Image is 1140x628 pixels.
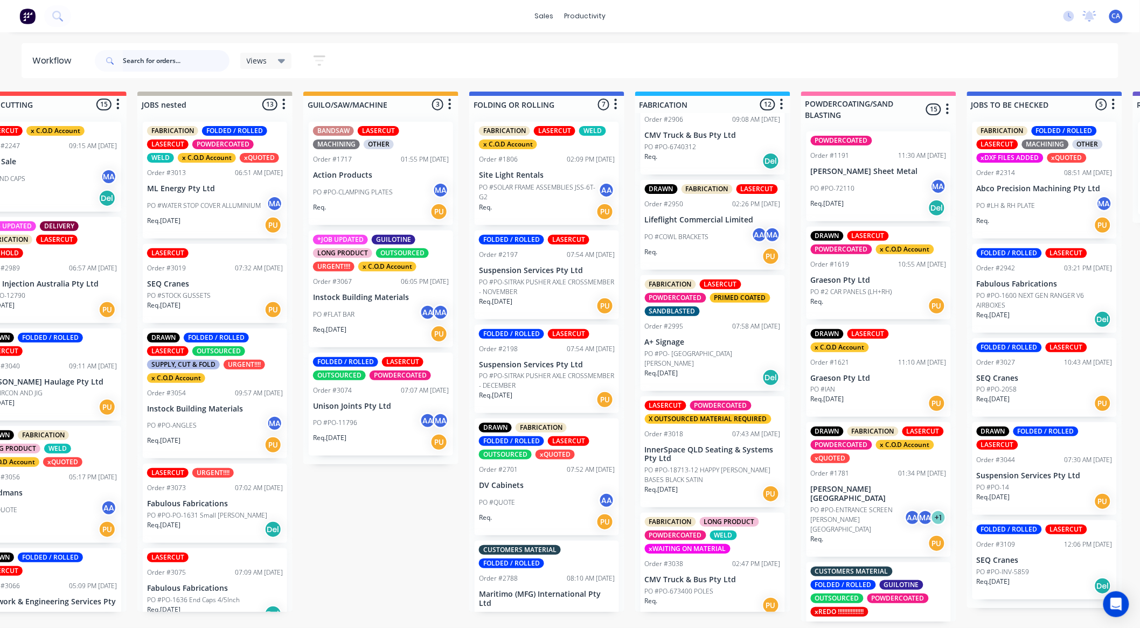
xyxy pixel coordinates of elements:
div: FOLDED / ROLLED [1013,427,1079,436]
div: 07:02 AM [DATE] [235,483,283,493]
div: Order #290609:08 AM [DATE]CMV Truck & Bus Pty LtdPO #PO-6740312Req.Del [641,95,785,175]
div: MACHINING [1022,139,1069,149]
div: LASERCUT [548,436,589,446]
div: BANDSAW [313,126,354,136]
div: + 1 [930,510,947,526]
div: Order #1806 [479,155,518,164]
div: PU [265,301,282,318]
div: OUTSOURCED [376,248,429,258]
div: LONG PRODUCT [313,248,372,258]
div: URGENT!!!! [192,468,234,478]
div: LASERCUTURGENT!!!!Order #307307:02 AM [DATE]Fabulous FabricationsPO #PO-PO-1631 Small [PERSON_NAM... [143,464,287,543]
div: SUPPLY, CUT & FOLD [147,360,220,369]
p: PO #PO-CLAMPING PLATES [313,187,393,197]
div: MA [433,182,449,198]
div: Del [928,199,946,217]
div: DRAWNFABRICATIONLASERCUTPOWDERCOATEDx C.O.D AccountxQUOTEDOrder #178101:34 PM [DATE][PERSON_NAME]... [807,422,951,557]
div: Order #2198 [479,344,518,354]
div: AA [599,492,615,508]
div: AA [599,182,615,198]
div: 09:08 AM [DATE] [733,115,781,124]
div: MA [764,227,781,243]
div: BANDSAWLASERCUTMACHININGOTHEROrder #171701:55 PM [DATE]Action ProductsPO #PO-CLAMPING PLATESMAReq.PU [309,122,453,225]
p: SEQ Cranes [147,280,283,289]
div: Order #3067 [313,277,352,287]
div: Order #2701 [479,465,518,475]
div: 10:55 AM [DATE] [899,260,947,269]
div: xQUOTED [1047,153,1087,163]
p: Req. [479,203,492,212]
p: ML Energy Pty Ltd [147,184,283,193]
div: DRAWN [811,427,844,436]
p: DV Cabinets [479,481,615,490]
div: x C.O.D Account [479,139,537,149]
div: 06:51 AM [DATE] [235,168,283,178]
div: LASERCUT [700,280,741,289]
p: Req. [DATE] [977,492,1010,502]
div: *JOB UPDATEDGUILOTINELONG PRODUCTOUTSOURCEDURGENT!!!!x C.O.D AccountOrder #306706:05 PM [DATE]Ins... [309,231,453,347]
div: PU [928,395,946,412]
div: x C.O.D Account [811,343,869,352]
div: LASERCUT [147,139,189,149]
div: WELD [147,153,174,163]
div: MA [267,415,283,431]
div: 11:10 AM [DATE] [899,358,947,367]
p: Req. [DATE] [147,216,180,226]
p: Req. [DATE] [479,297,512,306]
div: FABRICATIONFOLDED / ROLLEDLASERCUTPOWDERCOATEDWELDx C.O.D AccountxQUOTEDOrder #301306:51 AM [DATE... [143,122,287,239]
div: POWDERCOATED [370,371,431,380]
div: Order #3013 [147,168,186,178]
div: DRAWNFABRICATIONLASERCUTOrder #295002:26 PM [DATE]Lifeflight Commercial LimitedPO #COWL BRACKETSA... [641,180,785,270]
div: LASERCUT [548,235,589,245]
div: x C.O.D Account [876,245,934,254]
div: PU [1094,217,1111,234]
div: 09:11 AM [DATE] [69,361,117,371]
p: PO #COWL BRACKETS [645,232,709,242]
div: AA [420,304,436,320]
div: FOLDED / ROLLED [313,357,378,367]
p: PO #IAN [811,385,836,394]
p: PO #SOLAR FRAME ASSEMBLIES JSS-6T-G2 [479,183,599,202]
p: PO #PO-SITRAK PUSHER AXLE CROSSMEMBER - NOVEMBER [479,277,615,297]
p: PO #PO-18713-12 HAPPY [PERSON_NAME] BASES BLACK SATIN [645,465,781,485]
p: Instock Building Materials [313,293,449,302]
div: 06:05 PM [DATE] [401,277,449,287]
p: PO #PO-6740312 [645,142,697,152]
div: 09:57 AM [DATE] [235,388,283,398]
div: 07:30 AM [DATE] [1065,455,1113,465]
div: MACHINING [313,139,360,149]
div: AA [420,413,436,429]
img: Factory [19,8,36,24]
p: PO #QUOTE [479,498,515,507]
div: xQUOTED [811,453,850,463]
p: PO #WATER STOP COVER ALLUMINIUM [147,201,261,211]
div: POWDERCOATED [690,401,752,410]
div: LASERCUT [847,231,889,241]
div: DRAWNFABRICATIONFOLDED / ROLLEDLASERCUTOUTSOURCEDxQUOTEDOrder #270107:52 AM [DATE]DV CabinetsPO #... [475,418,619,535]
div: FABRICATION [847,427,899,436]
p: Action Products [313,171,449,180]
p: Req. [DATE] [147,436,180,445]
div: LASERCUT [1046,343,1087,352]
div: PRIMED COATED [710,293,770,303]
p: PO #PO-14 [977,483,1010,492]
div: LASERCUT [147,468,189,478]
div: Order #2950 [645,199,684,209]
div: 11:30 AM [DATE] [899,151,947,161]
div: DRAWNFOLDED / ROLLEDLASERCUTOrder #304407:30 AM [DATE]Suspension Services Pty LtdPO #PO-14Req.[DA... [972,422,1117,515]
div: Del [99,190,116,207]
div: FABRICATION [977,126,1028,136]
p: PO #PO-11796 [313,418,357,428]
p: [PERSON_NAME] Sheet Metal [811,167,947,176]
p: Req. [645,247,658,257]
p: Req. [DATE] [147,301,180,310]
span: CA [1112,11,1121,21]
div: FOLDED / ROLLED [977,343,1042,352]
p: Req. [977,216,990,226]
p: PO #PO-2058 [977,385,1017,394]
div: PU [430,203,448,220]
div: DRAWN [147,333,180,343]
div: Order #3019 [147,263,186,273]
p: PO #STOCK GUSSETS [147,291,211,301]
div: 02:09 PM [DATE] [567,155,615,164]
